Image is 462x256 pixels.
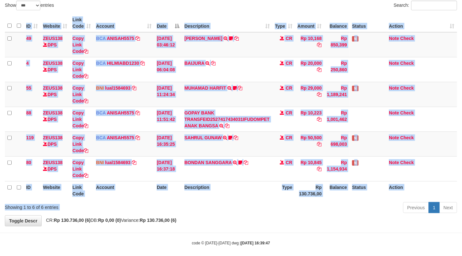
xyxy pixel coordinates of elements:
[350,14,386,32] th: Status
[26,61,29,66] span: 4
[317,166,322,172] a: Copy Rp 10,845 to clipboard
[107,110,134,115] a: ANISAH5575
[386,181,457,200] th: Action
[389,110,399,115] a: Note
[324,156,350,181] td: Rp 1,154,934
[135,135,140,140] a: Copy ANISAH5575 to clipboard
[40,82,70,107] td: DPS
[72,36,88,54] a: Copy Link Code
[324,57,350,82] td: Rp 250,860
[43,110,63,115] a: ZEUS138
[286,110,292,115] span: CR
[43,218,177,223] span: CR: DB: Variance:
[72,110,88,128] a: Copy Link Code
[400,160,414,165] a: Check
[26,85,31,91] span: 55
[93,14,154,32] th: Account: activate to sort column ascending
[324,14,350,32] th: Balance
[24,181,40,200] th: ID
[93,181,154,200] th: Account
[389,85,399,91] a: Note
[352,135,359,141] span: Has Note
[295,82,324,107] td: Rp 29,000
[5,215,42,226] a: Toggle Descr
[154,32,182,57] td: [DATE] 03:46:12
[98,218,121,223] strong: Rp 0,00 (0)
[295,156,324,181] td: Rp 10,845
[286,36,292,41] span: CR
[135,110,140,115] a: Copy ANISAH5575 to clipboard
[317,42,322,47] a: Copy Rp 10,168 to clipboard
[225,123,229,128] a: Copy GOPAY BANK TRANSFEID2527417434031IFUDOMPET ANAK BANGSA to clipboard
[40,132,70,156] td: DPS
[324,32,350,57] td: Rp 850,399
[26,36,31,41] span: 49
[429,202,440,213] a: 1
[105,85,131,91] a: lual1584693
[132,85,136,91] a: Copy lual1584693 to clipboard
[72,160,88,178] a: Copy Link Code
[107,61,139,66] a: HILMIABD1230
[141,61,145,66] a: Copy HILMIABD1230 to clipboard
[295,57,324,82] td: Rp 20,000
[96,85,104,91] span: BNI
[70,14,93,32] th: Link Code: activate to sort column ascending
[286,135,292,140] span: CR
[394,1,457,10] label: Search:
[96,110,106,115] span: BCA
[400,61,414,66] a: Check
[286,160,292,165] span: CR
[96,61,106,66] span: BCA
[40,14,70,32] th: Website: activate to sort column ascending
[184,160,232,165] a: BONDAN SANGGARA
[154,181,182,200] th: Date
[324,132,350,156] td: Rp 698,003
[184,61,205,66] a: BAIJURA
[295,32,324,57] td: Rp 10,168
[389,61,399,66] a: Note
[352,160,359,166] span: Has Note
[5,1,54,10] label: Show entries
[324,82,350,107] td: Rp 1,189,241
[324,107,350,132] td: Rp 1,001,462
[184,36,222,41] a: [PERSON_NAME]
[154,82,182,107] td: [DATE] 11:24:34
[154,14,182,32] th: Date: activate to sort column descending
[241,241,270,245] strong: [DATE] 16:39:47
[400,110,414,115] a: Check
[154,107,182,132] td: [DATE] 11:51:42
[234,36,239,41] a: Copy INA PAUJANAH to clipboard
[317,117,322,122] a: Copy Rp 10,223 to clipboard
[403,202,429,213] a: Previous
[286,85,292,91] span: CR
[43,61,63,66] a: ZEUS138
[295,14,324,32] th: Amount: activate to sort column ascending
[96,160,104,165] span: BNI
[54,218,91,223] strong: Rp 130.736,00 (6)
[72,135,88,153] a: Copy Link Code
[192,241,270,245] small: code © [DATE]-[DATE] dwg |
[234,135,238,140] a: Copy SAHRUL GUNAW to clipboard
[352,36,359,42] span: Has Note
[135,36,140,41] a: Copy ANISAH5575 to clipboard
[184,110,270,128] a: GOPAY BANK TRANSFEID2527417434031IFUDOMPET ANAK BANGSA
[105,160,131,165] a: lual1584693
[295,181,324,200] th: Rp 130.736,00
[295,107,324,132] td: Rp 10,223
[24,14,40,32] th: ID: activate to sort column ascending
[182,14,272,32] th: Description: activate to sort column ascending
[72,61,88,79] a: Copy Link Code
[43,85,63,91] a: ZEUS138
[389,160,399,165] a: Note
[400,36,414,41] a: Check
[96,135,106,140] span: BCA
[43,160,63,165] a: ZEUS138
[184,135,222,140] a: SAHRUL GUNAW
[286,61,292,66] span: CR
[16,1,40,10] select: Showentries
[244,160,248,165] a: Copy BONDAN SANGGARA to clipboard
[40,181,70,200] th: Website
[411,1,457,10] input: Search:
[211,61,215,66] a: Copy BAIJURA to clipboard
[352,86,359,91] span: Has Note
